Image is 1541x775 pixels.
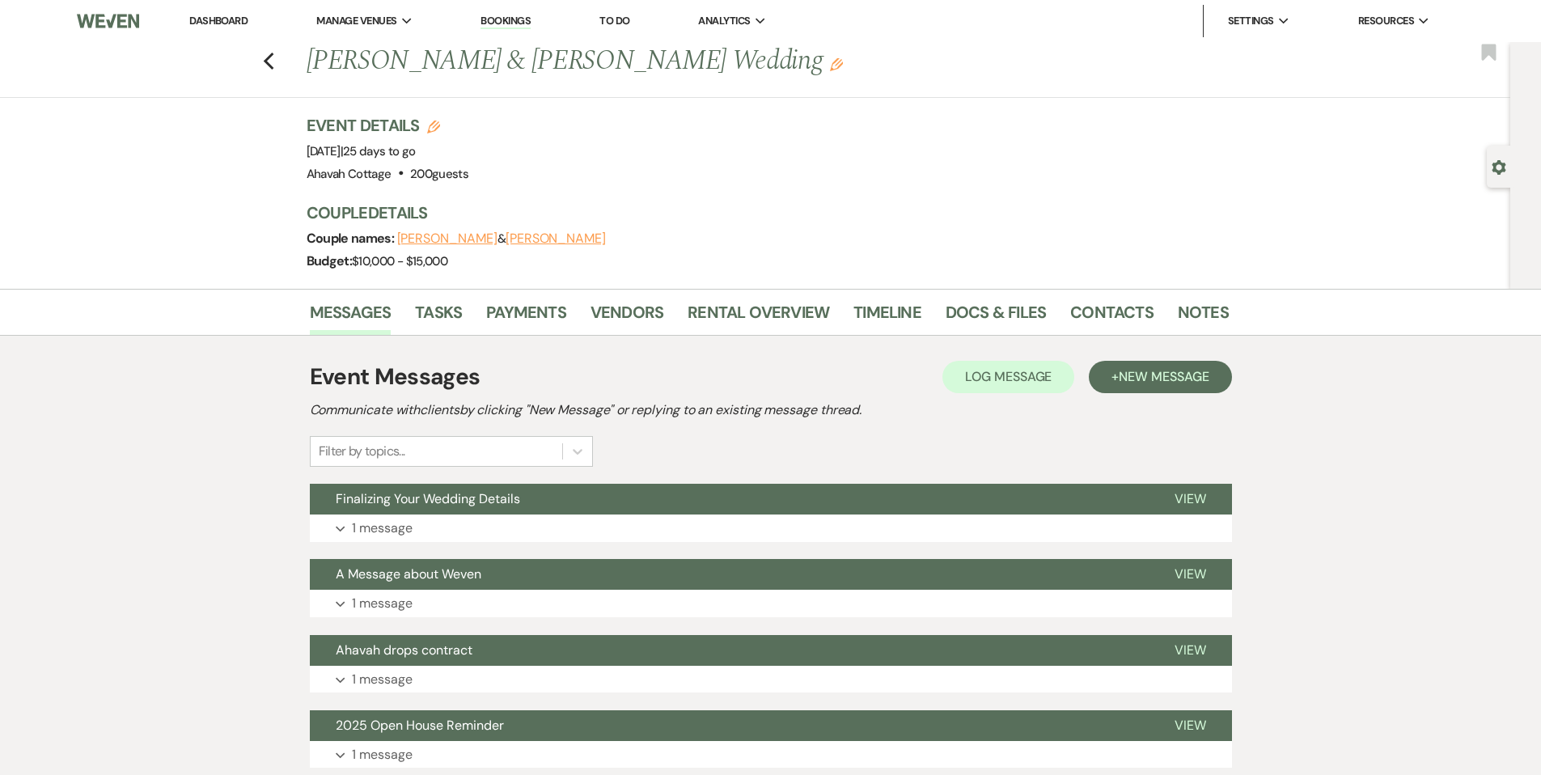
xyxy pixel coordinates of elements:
span: 200 guests [410,166,468,182]
span: Manage Venues [316,13,396,29]
button: Edit [830,57,843,71]
span: View [1175,565,1206,582]
a: Dashboard [189,14,248,28]
a: Timeline [853,299,921,335]
button: 2025 Open House Reminder [310,710,1149,741]
h1: [PERSON_NAME] & [PERSON_NAME] Wedding [307,42,1031,81]
a: Payments [486,299,566,335]
h3: Couple Details [307,201,1213,224]
a: Contacts [1070,299,1154,335]
span: Budget: [307,252,353,269]
a: Docs & Files [946,299,1046,335]
span: Analytics [698,13,750,29]
span: Resources [1358,13,1414,29]
button: 1 message [310,590,1232,617]
button: View [1149,484,1232,515]
h3: Event Details [307,114,469,137]
button: +New Message [1089,361,1231,393]
span: Finalizing Your Wedding Details [336,490,520,507]
a: Notes [1178,299,1229,335]
button: Finalizing Your Wedding Details [310,484,1149,515]
button: 1 message [310,741,1232,769]
span: Ahavah Cottage [307,166,392,182]
span: $10,000 - $15,000 [352,253,447,269]
span: View [1175,717,1206,734]
button: Log Message [942,361,1074,393]
a: Tasks [415,299,462,335]
span: [DATE] [307,143,416,159]
p: 1 message [352,593,413,614]
button: View [1149,559,1232,590]
span: A Message about Weven [336,565,481,582]
span: | [341,143,416,159]
span: New Message [1119,368,1209,385]
p: 1 message [352,518,413,539]
button: Open lead details [1492,159,1506,174]
button: View [1149,710,1232,741]
button: A Message about Weven [310,559,1149,590]
a: Messages [310,299,392,335]
h1: Event Messages [310,360,481,394]
a: Bookings [481,14,531,29]
span: Settings [1228,13,1274,29]
a: To Do [599,14,629,28]
a: Rental Overview [688,299,829,335]
button: [PERSON_NAME] [506,232,606,245]
button: Ahavah drops contract [310,635,1149,666]
span: View [1175,490,1206,507]
p: 1 message [352,669,413,690]
button: View [1149,635,1232,666]
img: Weven Logo [77,4,138,38]
div: Filter by topics... [319,442,405,461]
span: 2025 Open House Reminder [336,717,504,734]
span: & [397,231,606,247]
button: [PERSON_NAME] [397,232,497,245]
span: Log Message [965,368,1052,385]
span: Couple names: [307,230,397,247]
span: View [1175,642,1206,659]
p: 1 message [352,744,413,765]
button: 1 message [310,515,1232,542]
span: 25 days to go [343,143,416,159]
a: Vendors [591,299,663,335]
span: Ahavah drops contract [336,642,472,659]
button: 1 message [310,666,1232,693]
h2: Communicate with clients by clicking "New Message" or replying to an existing message thread. [310,400,1232,420]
